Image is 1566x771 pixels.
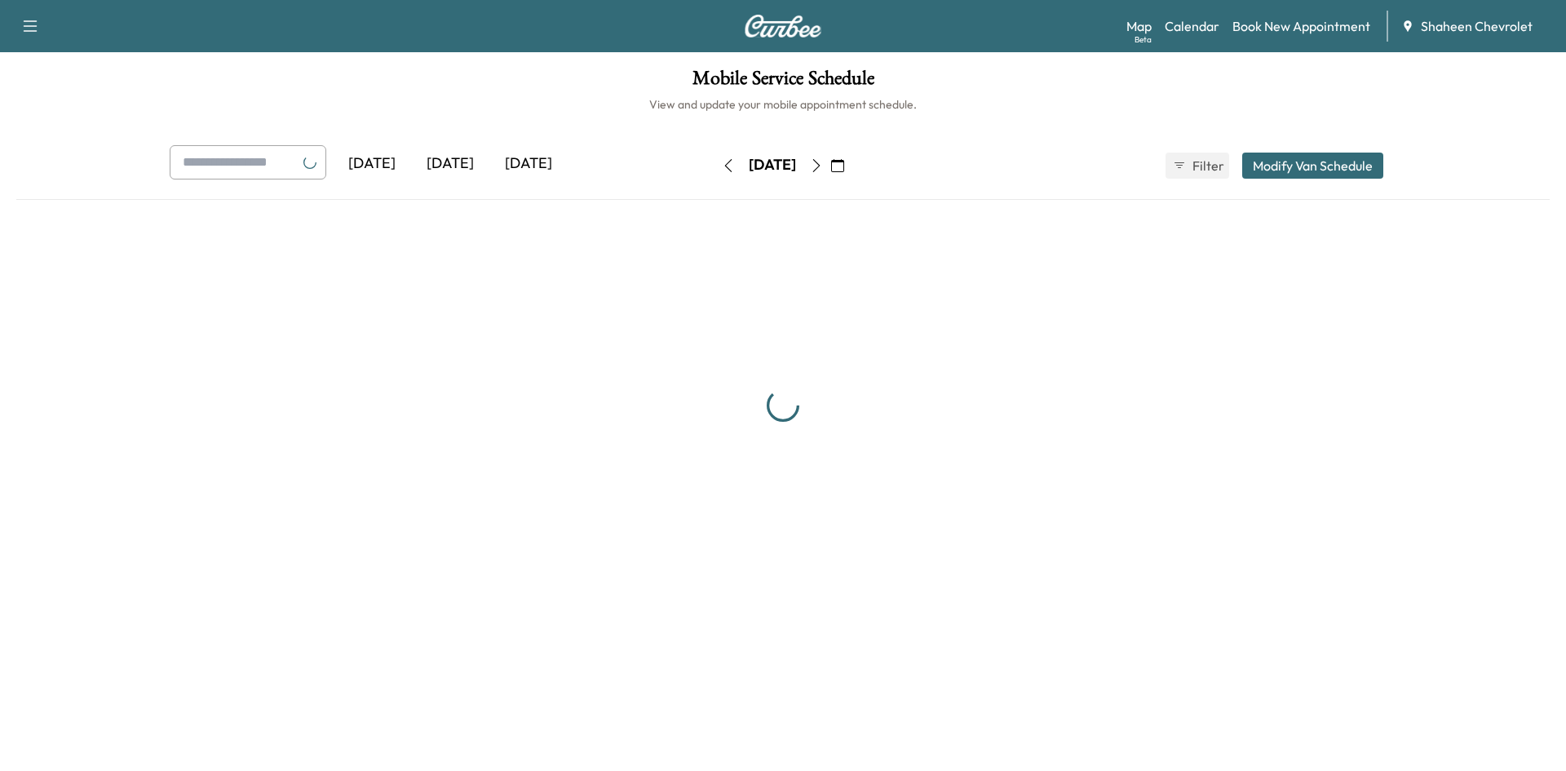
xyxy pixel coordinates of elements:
a: Calendar [1165,16,1219,36]
div: [DATE] [333,145,411,183]
h6: View and update your mobile appointment schedule. [16,96,1550,113]
span: Filter [1192,156,1222,175]
div: [DATE] [749,155,796,175]
div: [DATE] [489,145,568,183]
div: [DATE] [411,145,489,183]
span: Shaheen Chevrolet [1421,16,1533,36]
a: Book New Appointment [1232,16,1370,36]
button: Modify Van Schedule [1242,153,1383,179]
a: MapBeta [1126,16,1152,36]
button: Filter [1166,153,1229,179]
div: Beta [1135,33,1152,46]
img: Curbee Logo [744,15,822,38]
h1: Mobile Service Schedule [16,69,1550,96]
